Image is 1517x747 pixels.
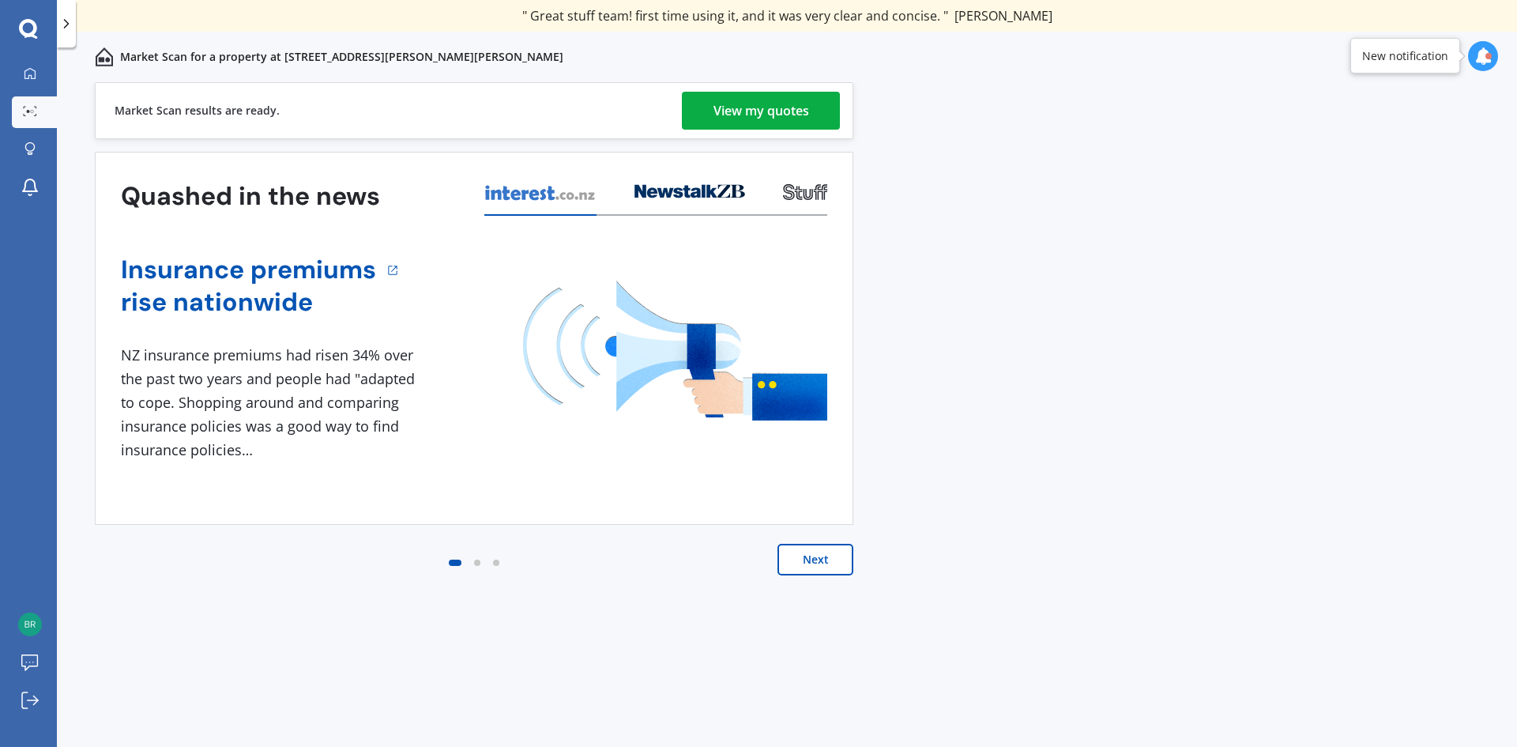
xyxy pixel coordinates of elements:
img: media image [523,281,827,421]
div: Market Scan results are ready. [115,83,280,138]
p: Market Scan for a property at [STREET_ADDRESS][PERSON_NAME][PERSON_NAME] [120,49,563,65]
img: home-and-contents.b802091223b8502ef2dd.svg [95,47,114,66]
div: View my quotes [713,92,809,130]
div: NZ insurance premiums had risen 34% over the past two years and people had "adapted to cope. Shop... [121,344,421,462]
h3: Quashed in the news [121,180,380,213]
div: New notification [1362,48,1448,64]
div: " Great stuff team! first time using it, and it was very clear and concise. " [522,8,1052,24]
a: rise nationwide [121,286,376,319]
a: View my quotes [682,92,840,130]
a: Insurance premiums [121,254,376,286]
img: 759aee4e2bd6ef7382bf614b2702afb2 [18,613,42,636]
span: [PERSON_NAME] [954,7,1052,25]
button: Next [777,544,853,575]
